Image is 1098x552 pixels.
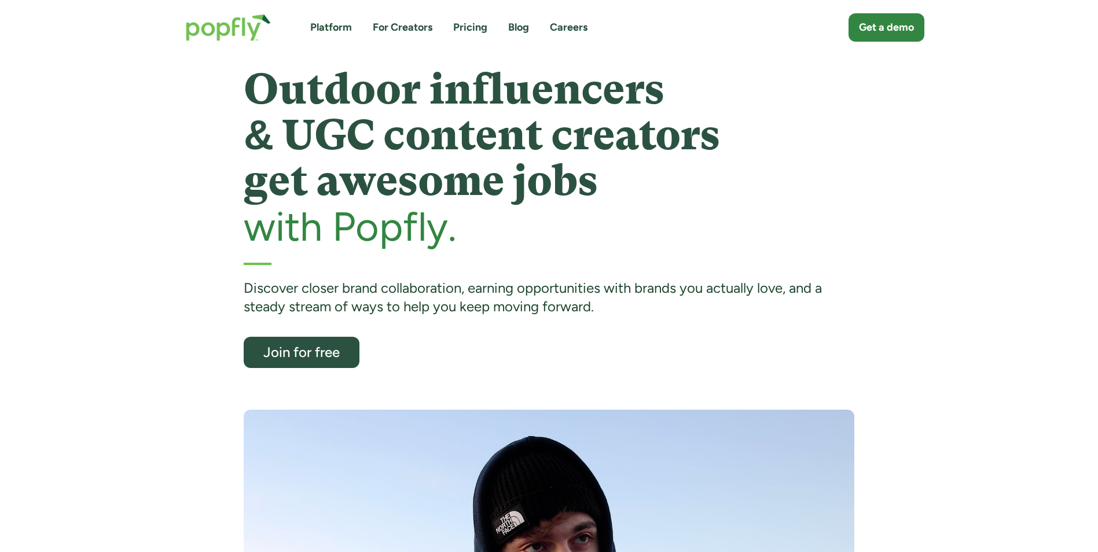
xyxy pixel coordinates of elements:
a: Platform [310,20,352,35]
a: For Creators [373,20,432,35]
div: Get a demo [859,20,914,35]
a: home [174,2,282,53]
a: Blog [508,20,529,35]
a: Get a demo [849,13,924,42]
h2: with Popfly. [244,204,854,249]
h1: Outdoor influencers & UGC content creators get awesome jobs [244,67,854,204]
div: Join for free [254,345,349,359]
div: Discover closer brand collaboration, earning opportunities with brands you actually love, and a s... [244,279,854,317]
a: Join for free [244,337,359,368]
a: Pricing [453,20,487,35]
a: Careers [550,20,587,35]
